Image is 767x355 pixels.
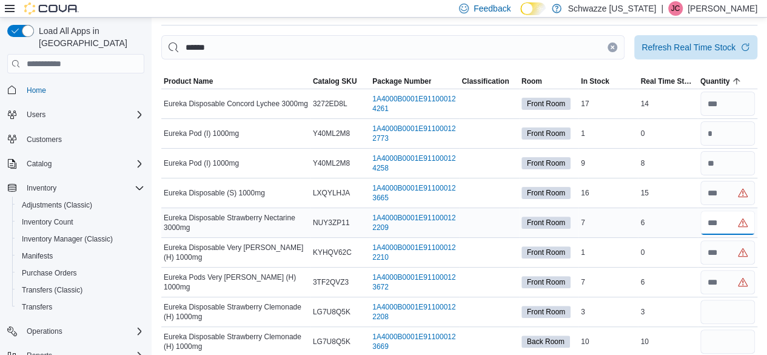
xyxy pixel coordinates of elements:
[671,1,680,16] span: JC
[313,188,350,198] span: LXQYLHJA
[12,197,149,214] button: Adjustments (Classic)
[17,283,144,297] span: Transfers (Classic)
[164,302,308,322] span: Eureka Disposable Strawberry Clemonade (H) 1000mg
[634,35,757,59] button: Refresh Real Time Stock
[164,243,308,262] span: Eureka Disposable Very [PERSON_NAME] (H) 1000mg
[27,183,56,193] span: Inventory
[17,300,57,314] a: Transfers
[578,215,638,230] div: 7
[578,126,638,141] div: 1
[521,336,570,348] span: Back Room
[12,265,149,282] button: Purchase Orders
[313,99,347,109] span: 3272ED8L
[24,2,79,15] img: Cova
[22,268,77,278] span: Purchase Orders
[578,334,638,349] div: 10
[12,299,149,316] button: Transfers
[22,217,73,227] span: Inventory Count
[313,218,350,228] span: NUY3ZP11
[372,94,457,113] a: 1A4000B0001E911000124261
[568,1,656,16] p: Schwazze [US_STATE]
[164,272,308,292] span: Eureka Pods Very [PERSON_NAME] (H) 1000mg
[17,300,144,314] span: Transfers
[313,337,350,347] span: LG7U8Q5K
[521,157,571,169] span: Front Room
[640,76,695,86] span: Real Time Stock
[17,198,97,212] a: Adjustments (Classic)
[27,326,62,336] span: Operations
[313,307,350,317] span: LG7U8Q5K
[22,181,144,195] span: Inventory
[17,249,144,263] span: Manifests
[370,74,459,89] button: Package Number
[638,186,697,200] div: 15
[638,305,697,319] div: 3
[521,76,542,86] span: Room
[27,86,46,95] span: Home
[638,126,697,141] div: 0
[638,275,697,289] div: 6
[372,213,457,232] a: 1A4000B0001E911000122209
[372,243,457,262] a: 1A4000B0001E911000122210
[164,188,265,198] span: Eureka Disposable (S) 1000mg
[521,127,571,140] span: Front Room
[313,248,352,257] span: KYHQV62C
[578,74,638,89] button: In Stock
[581,76,609,86] span: In Stock
[27,135,62,144] span: Customers
[313,158,350,168] span: Y40ML2M8
[22,132,67,147] a: Customers
[17,266,144,280] span: Purchase Orders
[34,25,144,49] span: Load All Apps in [GEOGRAPHIC_DATA]
[527,247,565,258] span: Front Room
[22,107,144,122] span: Users
[22,83,51,98] a: Home
[22,132,144,147] span: Customers
[372,76,431,86] span: Package Number
[17,198,144,212] span: Adjustments (Classic)
[641,41,735,53] div: Refresh Real Time Stock
[461,76,509,86] span: Classification
[578,305,638,319] div: 3
[578,156,638,171] div: 9
[372,272,457,292] a: 1A4000B0001E911000123672
[372,332,457,351] a: 1A4000B0001E911000123669
[17,266,82,280] a: Purchase Orders
[527,128,565,139] span: Front Room
[12,282,149,299] button: Transfers (Classic)
[2,130,149,148] button: Customers
[22,157,56,171] button: Catalog
[527,277,565,288] span: Front Room
[27,159,52,169] span: Catalog
[164,76,213,86] span: Product Name
[668,1,683,16] div: Justin Cleer
[521,98,571,110] span: Front Room
[608,42,617,52] button: Clear input
[578,186,638,200] div: 16
[12,231,149,248] button: Inventory Manager (Classic)
[521,217,571,229] span: Front Room
[527,98,565,109] span: Front Room
[313,129,350,138] span: Y40ML2M8
[164,129,239,138] span: Eureka Pod (I) 1000mg
[459,74,518,89] button: Classification
[578,245,638,260] div: 1
[164,99,308,109] span: Eureka Disposable Concord Lychee 3000mg
[161,74,310,89] button: Product Name
[22,251,53,261] span: Manifests
[164,213,308,232] span: Eureka Disposable Strawberry Nectarine 3000mg
[521,276,571,288] span: Front Room
[527,306,565,317] span: Front Room
[17,215,78,229] a: Inventory Count
[661,1,663,16] p: |
[313,277,349,287] span: 3TF2QVZ3
[22,181,61,195] button: Inventory
[2,180,149,197] button: Inventory
[12,248,149,265] button: Manifests
[698,74,757,89] button: Quantity
[521,246,571,259] span: Front Room
[372,124,457,143] a: 1A4000B0001E911000122773
[22,234,113,244] span: Inventory Manager (Classic)
[688,1,757,16] p: [PERSON_NAME]
[2,81,149,98] button: Home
